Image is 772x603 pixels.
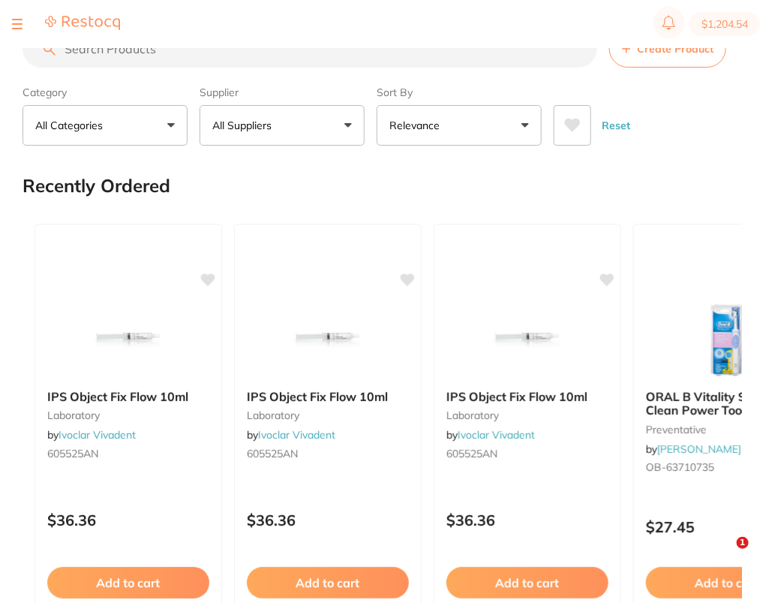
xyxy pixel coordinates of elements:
[47,567,209,598] button: Add to cart
[609,30,726,68] button: Create Product
[706,537,742,573] iframe: Intercom live chat
[689,12,760,36] button: $1,204.54
[23,30,597,68] input: Search Products
[247,428,335,442] span: by
[737,537,749,549] span: 1
[47,448,209,460] small: 605525AN
[212,118,278,133] p: All Suppliers
[458,428,535,442] a: Ivoclar Vivadent
[23,86,188,99] label: Category
[247,409,409,421] small: laboratory
[446,511,608,529] p: $36.36
[247,390,409,403] b: IPS Object Fix Flow 10ml
[80,303,177,378] img: IPS Object Fix Flow 10ml
[200,86,365,99] label: Supplier
[45,15,120,33] a: Restocq Logo
[446,390,608,403] b: IPS Object Fix Flow 10ml
[479,303,576,378] img: IPS Object Fix Flow 10ml
[279,303,377,378] img: IPS Object Fix Flow 10ml
[247,448,409,460] small: 605525AN
[446,428,535,442] span: by
[657,442,741,456] a: [PERSON_NAME]
[597,105,635,146] button: Reset
[23,176,170,197] h2: Recently Ordered
[377,105,542,146] button: Relevance
[446,409,608,421] small: laboratory
[646,442,741,456] span: by
[200,105,365,146] button: All Suppliers
[47,409,209,421] small: laboratory
[35,118,109,133] p: All Categories
[258,428,335,442] a: Ivoclar Vivadent
[637,43,713,55] span: Create Product
[446,448,608,460] small: 605525AN
[45,15,120,31] img: Restocq Logo
[47,511,209,529] p: $36.36
[389,118,446,133] p: Relevance
[247,511,409,529] p: $36.36
[23,105,188,146] button: All Categories
[47,428,136,442] span: by
[47,390,209,403] b: IPS Object Fix Flow 10ml
[446,567,608,598] button: Add to cart
[377,86,542,99] label: Sort By
[247,567,409,598] button: Add to cart
[59,428,136,442] a: Ivoclar Vivadent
